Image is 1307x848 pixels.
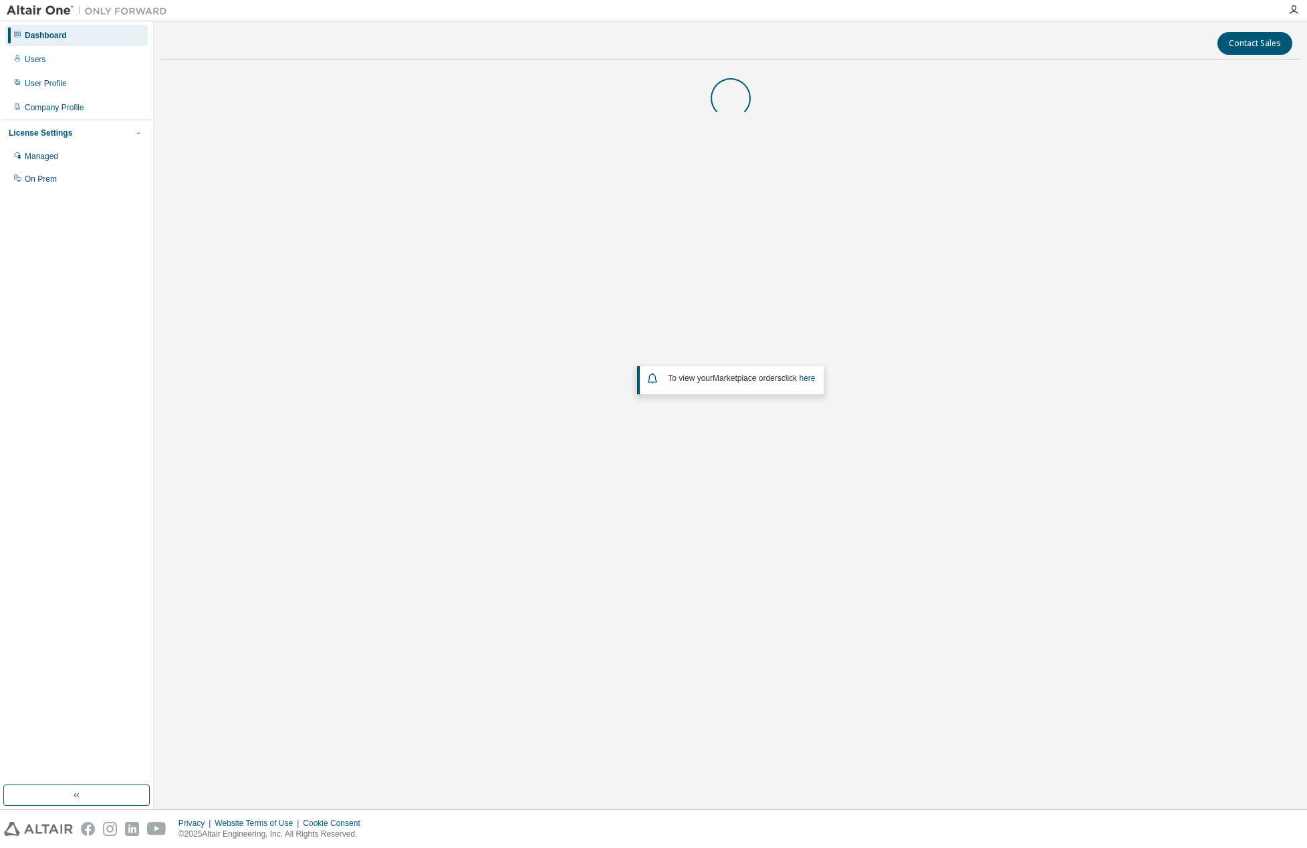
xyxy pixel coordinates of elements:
[1217,32,1292,55] button: Contact Sales
[81,822,95,836] img: facebook.svg
[25,54,45,65] div: Users
[668,374,815,383] span: To view your click
[4,822,73,836] img: altair_logo.svg
[7,4,174,17] img: Altair One
[25,78,67,89] div: User Profile
[25,151,58,162] div: Managed
[25,30,67,41] div: Dashboard
[103,822,117,836] img: instagram.svg
[713,374,782,383] em: Marketplace orders
[215,818,303,829] div: Website Terms of Use
[147,822,166,836] img: youtube.svg
[25,102,84,113] div: Company Profile
[125,822,139,836] img: linkedin.svg
[303,818,368,829] div: Cookie Consent
[25,174,57,184] div: On Prem
[9,128,72,138] div: License Settings
[179,818,215,829] div: Privacy
[799,374,815,383] a: here
[179,829,368,840] p: © 2025 Altair Engineering, Inc. All Rights Reserved.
